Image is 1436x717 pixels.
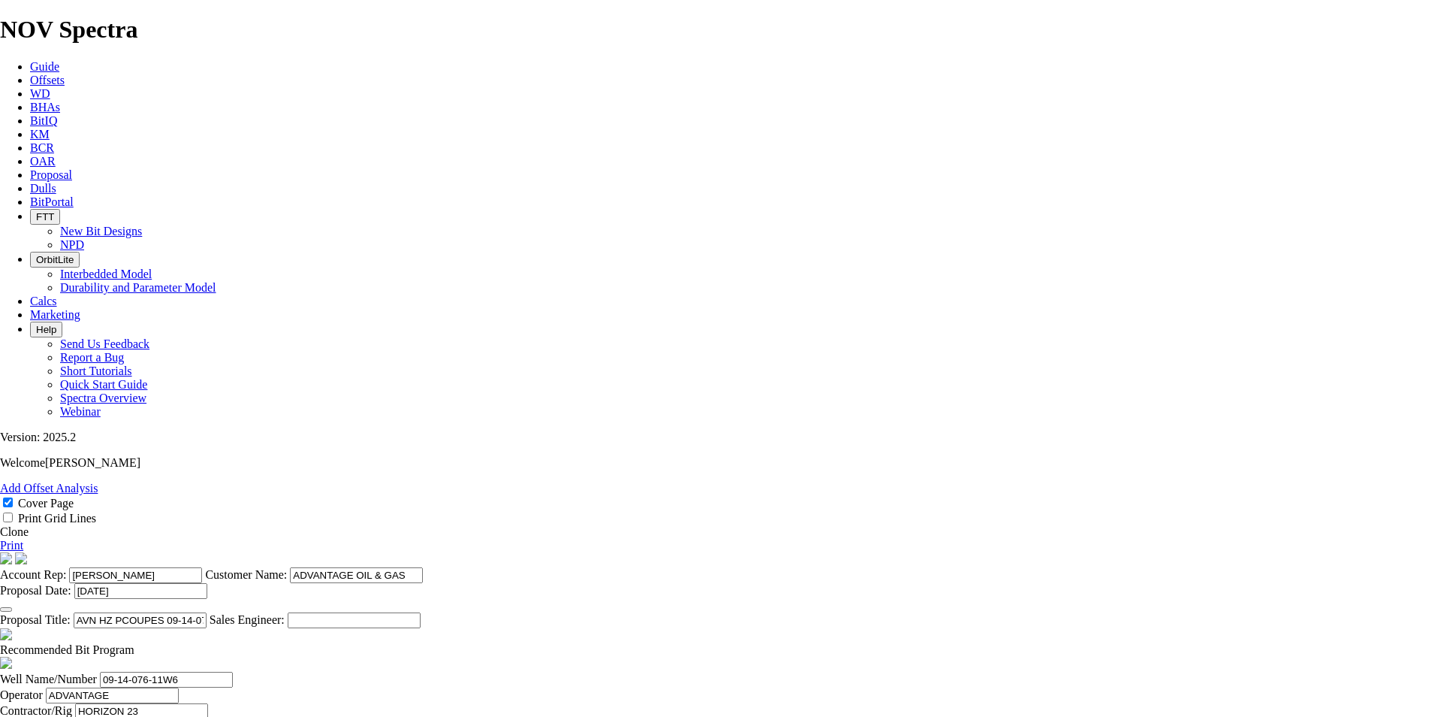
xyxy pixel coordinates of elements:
button: Help [30,322,62,337]
a: Offsets [30,74,65,86]
a: Quick Start Guide [60,378,147,391]
a: BHAs [30,101,60,113]
label: Customer Name: [205,568,287,581]
a: Durability and Parameter Model [60,281,216,294]
button: FTT [30,209,60,225]
a: BCR [30,141,54,154]
span: OrbitLite [36,254,74,265]
a: Short Tutorials [60,365,132,377]
a: Proposal [30,168,72,181]
button: OrbitLite [30,252,80,268]
span: FTT [36,211,54,222]
a: Interbedded Model [60,268,152,280]
a: Marketing [30,308,80,321]
a: Calcs [30,295,57,307]
a: WD [30,87,50,100]
a: Guide [30,60,59,73]
img: cover-graphic.e5199e77.png [15,552,27,564]
a: Spectra Overview [60,392,146,404]
span: Help [36,324,56,335]
a: NPD [60,238,84,251]
label: Sales Engineer: [210,613,285,626]
a: Dulls [30,182,56,195]
a: Webinar [60,405,101,418]
span: [PERSON_NAME] [45,456,140,469]
a: New Bit Designs [60,225,142,237]
a: KM [30,128,50,141]
a: Send Us Feedback [60,337,149,350]
a: OAR [30,155,56,168]
label: Cover Page [18,497,74,510]
a: BitIQ [30,114,57,127]
a: Report a Bug [60,351,124,364]
label: Print Grid Lines [18,512,96,525]
a: BitPortal [30,195,74,208]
